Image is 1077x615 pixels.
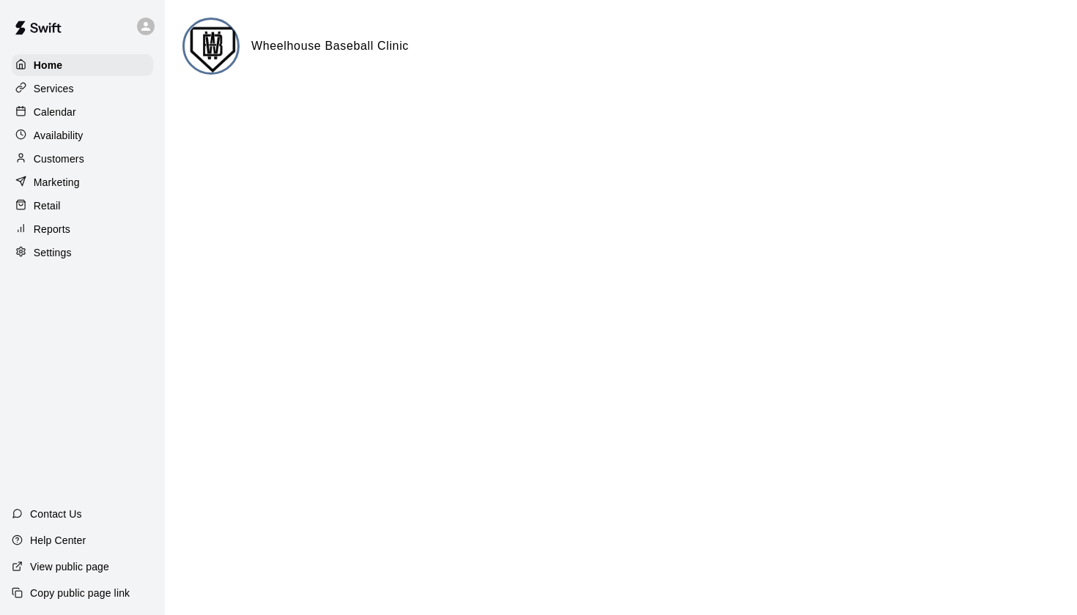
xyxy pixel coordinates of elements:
a: Home [12,54,153,76]
p: Copy public page link [30,586,130,600]
a: Marketing [12,171,153,193]
a: Customers [12,148,153,170]
a: Reports [12,218,153,240]
p: Retail [34,198,61,213]
a: Retail [12,195,153,217]
p: Contact Us [30,507,82,521]
h6: Wheelhouse Baseball Clinic [251,37,409,56]
p: View public page [30,559,109,574]
p: Services [34,81,74,96]
img: Wheelhouse Baseball Clinic logo [185,20,240,75]
a: Calendar [12,101,153,123]
p: Help Center [30,533,86,548]
p: Marketing [34,175,80,190]
a: Availability [12,124,153,146]
p: Calendar [34,105,76,119]
a: Services [12,78,153,100]
p: Reports [34,222,70,236]
p: Settings [34,245,72,260]
p: Home [34,58,63,72]
p: Availability [34,128,84,143]
a: Settings [12,242,153,264]
p: Customers [34,152,84,166]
